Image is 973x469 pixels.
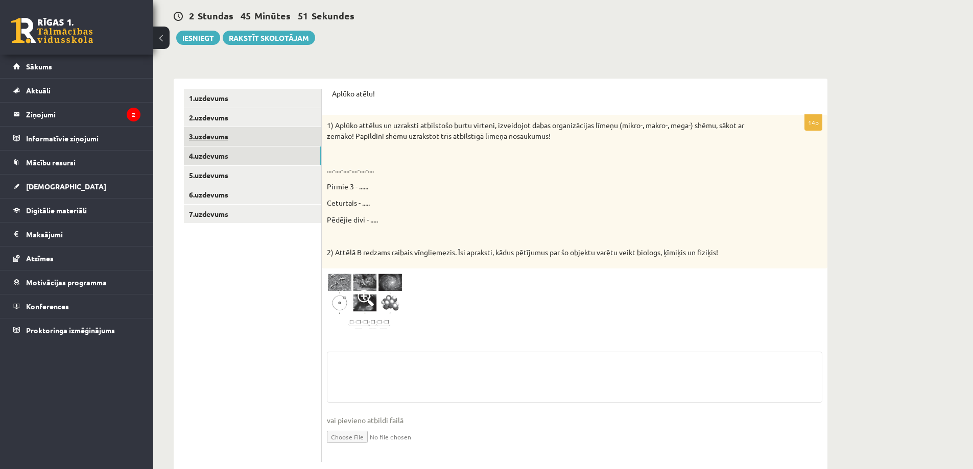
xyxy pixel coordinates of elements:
span: 2 [189,10,194,21]
span: 45 [241,10,251,21]
legend: Maksājumi [26,223,140,246]
button: Iesniegt [176,31,220,45]
a: Digitālie materiāli [13,199,140,222]
legend: Informatīvie ziņojumi [26,127,140,150]
a: Konferences [13,294,140,318]
span: Proktoringa izmēģinājums [26,326,115,335]
a: 3.uzdevums [184,127,321,146]
span: Stundas [198,10,233,21]
a: 5.uzdevums [184,166,321,185]
span: Konferences [26,302,69,311]
span: 51 [298,10,308,21]
span: Minūtes [254,10,291,21]
a: Rīgas 1. Tālmācības vidusskola [11,18,93,43]
p: ....-....-....-....-....-.... [327,164,771,175]
p: 14p [804,114,822,131]
a: Informatīvie ziņojumi [13,127,140,150]
a: 1.uzdevums [184,89,321,108]
span: vai pievieno atbildi failā [327,415,822,426]
legend: Ziņojumi [26,103,140,126]
a: Proktoringa izmēģinājums [13,318,140,342]
a: 4.uzdevums [184,146,321,165]
span: Digitālie materiāli [26,206,87,215]
p: 2) Attēlā B redzams raibais vīngliemezis. Īsi apraksti, kādus pētījumus par šo objektu varētu vei... [327,248,771,258]
p: Ceturtais - ..... [327,198,771,208]
a: Maksājumi [13,223,140,246]
img: z2.jpg [327,274,404,331]
a: [DEMOGRAPHIC_DATA] [13,175,140,198]
a: Motivācijas programma [13,270,140,294]
span: Aktuāli [26,86,51,95]
span: Motivācijas programma [26,278,107,287]
i: 2 [127,108,140,121]
p: Pēdējie divi - ..... [327,214,771,225]
a: Mācību resursi [13,151,140,174]
span: Sākums [26,62,52,71]
span: Sekundes [312,10,354,21]
p: 1) Aplūko attēlus un uzraksti atbilstošo burtu virteni, izveidojot dabas organizācijas līmeņu (mi... [327,120,771,141]
a: Ziņojumi2 [13,103,140,126]
a: 7.uzdevums [184,205,321,224]
a: Aktuāli [13,79,140,102]
a: 2.uzdevums [184,108,321,127]
a: 6.uzdevums [184,185,321,204]
a: Rakstīt skolotājam [223,31,315,45]
a: Atzīmes [13,246,140,270]
span: Atzīmes [26,254,54,263]
p: Pirmie 3 - ...... [327,181,771,192]
a: Sākums [13,55,140,78]
span: Mācību resursi [26,158,76,167]
p: Aplūko atēlu! [332,89,817,99]
span: [DEMOGRAPHIC_DATA] [26,182,106,191]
